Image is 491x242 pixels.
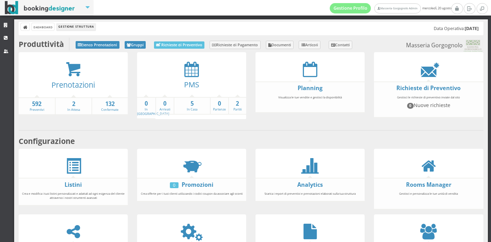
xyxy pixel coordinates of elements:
[298,84,322,92] a: Planning
[407,103,414,108] span: 0
[56,100,91,108] strong: 2
[19,100,55,108] strong: 592
[330,3,451,13] span: mercoledì, 20 agosto
[57,23,95,31] li: Gestione Struttura
[19,136,75,146] b: Configurazione
[56,100,91,112] a: 2In Attesa
[377,102,480,108] h4: Nuove richieste
[406,40,483,52] small: Masseria Gorgognolo
[76,41,119,49] a: Elenco Prenotazioni
[374,92,483,115] div: Gestisci le richieste di preventivo inviate dal sito
[5,1,75,14] img: BookingDesigner.com
[125,41,146,49] a: Gruppi
[374,3,421,13] a: Masseria Gorgognolo Admin
[19,188,128,203] div: Crea e modifica i tuoi listini personalizzati e adattali ad ogni esigenza del cliente attraverso ...
[174,100,210,108] strong: 5
[374,188,483,207] div: Gestisci e personalizza le tue unità di vendita
[137,100,155,108] strong: 0
[32,23,54,30] a: Dashboard
[137,188,246,199] div: Crea offerte per i tuoi clienti utilizzando i codici coupon da associare agli sconti
[19,39,64,49] b: Produttività
[51,80,95,90] a: Prenotazioni
[256,188,365,199] div: Scarica i report di preventivi e prenotazioni elaborati sulla tua struttura
[299,41,320,49] a: Articoli
[154,41,204,49] a: Richieste di Preventivo
[211,100,228,112] a: 0Partenze
[182,181,213,188] a: Promozioni
[19,100,55,112] a: 592Preventivi
[229,100,247,112] a: 2Partiti
[406,181,451,188] a: Rooms Manager
[137,100,169,116] a: 0In [GEOGRAPHIC_DATA]
[256,92,365,110] div: Visualizza le tue vendite e gestisci la disponibilità
[330,3,371,13] a: Gestione Profilo
[210,41,261,49] a: Richieste di Pagamento
[463,40,483,52] img: 0603869b585f11eeb13b0a069e529790.png
[65,181,82,188] a: Listini
[211,100,228,108] strong: 0
[92,100,128,108] strong: 132
[396,84,461,92] a: Richieste di Preventivo
[329,41,353,49] a: Contatti
[170,182,179,188] div: 0
[465,26,479,31] b: [DATE]
[184,79,199,89] a: PMS
[297,181,323,188] a: Analytics
[156,100,174,108] strong: 0
[92,100,128,112] a: 132Confermate
[229,100,247,108] strong: 2
[266,41,294,49] a: Documenti
[156,100,174,112] a: 0Arrivati
[434,26,479,31] h5: Data Operativa:
[174,100,210,112] a: 5In Casa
